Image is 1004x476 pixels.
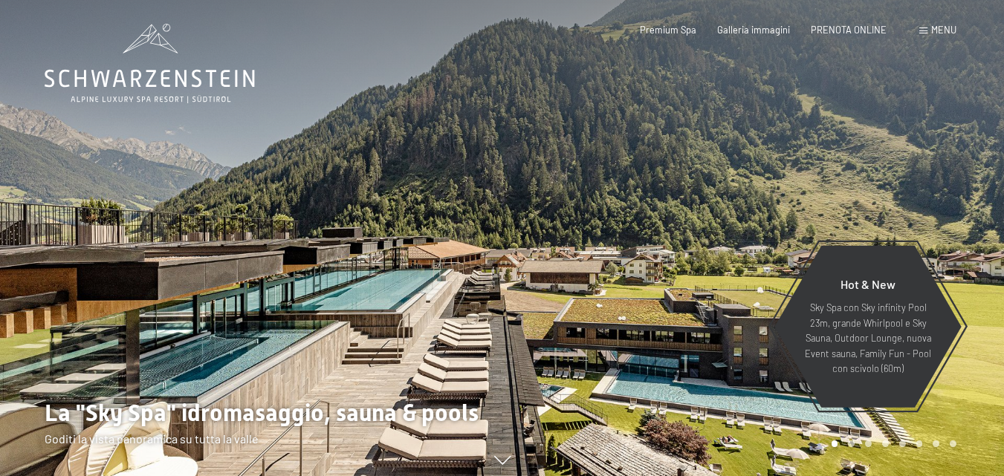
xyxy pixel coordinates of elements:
div: Carousel Page 6 [916,440,923,447]
div: Carousel Page 5 [899,440,906,447]
div: Carousel Page 2 [848,440,855,447]
div: Carousel Pagination [826,440,956,447]
a: Hot & New Sky Spa con Sky infinity Pool 23m, grande Whirlpool e Sky Sauna, Outdoor Lounge, nuova ... [774,245,962,408]
a: Premium Spa [640,24,696,36]
p: Sky Spa con Sky infinity Pool 23m, grande Whirlpool e Sky Sauna, Outdoor Lounge, nuova Event saun... [803,300,933,376]
div: Carousel Page 8 [950,440,956,447]
span: Hot & New [841,277,895,291]
div: Carousel Page 7 [933,440,939,447]
a: PRENOTA ONLINE [811,24,887,36]
div: Carousel Page 1 (Current Slide) [832,440,838,447]
div: Carousel Page 4 [882,440,889,447]
div: Carousel Page 3 [865,440,872,447]
span: Menu [931,24,956,36]
a: Galleria immagini [717,24,790,36]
